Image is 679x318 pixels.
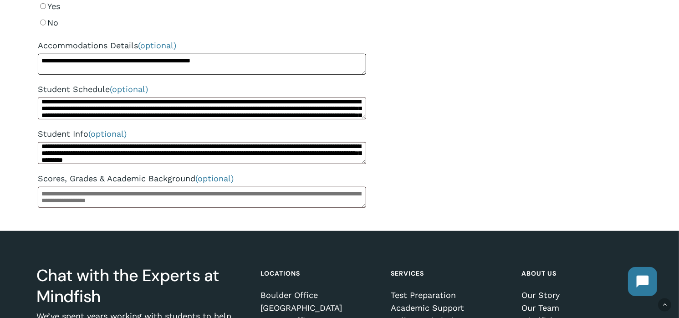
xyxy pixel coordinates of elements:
h3: Chat with the Experts at Mindfish [36,265,249,307]
iframe: Chatbot [619,258,666,305]
label: No [38,15,366,31]
label: Student Schedule [38,81,366,97]
input: No [40,20,46,26]
label: Scores, Grades & Academic Background [38,170,366,187]
span: (optional) [138,41,176,50]
a: [GEOGRAPHIC_DATA] [260,303,379,313]
input: Yes [40,3,46,9]
a: Academic Support [391,303,510,313]
span: (optional) [110,84,148,94]
label: Accommodations Details [38,37,366,54]
a: Our Story [521,291,640,300]
a: Boulder Office [260,291,379,300]
h4: About Us [521,265,640,282]
h4: Services [391,265,510,282]
a: Our Team [521,303,640,313]
a: Test Preparation [391,291,510,300]
span: (optional) [88,129,127,138]
span: (optional) [195,174,234,183]
label: Student Info [38,126,366,142]
h4: Locations [260,265,379,282]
